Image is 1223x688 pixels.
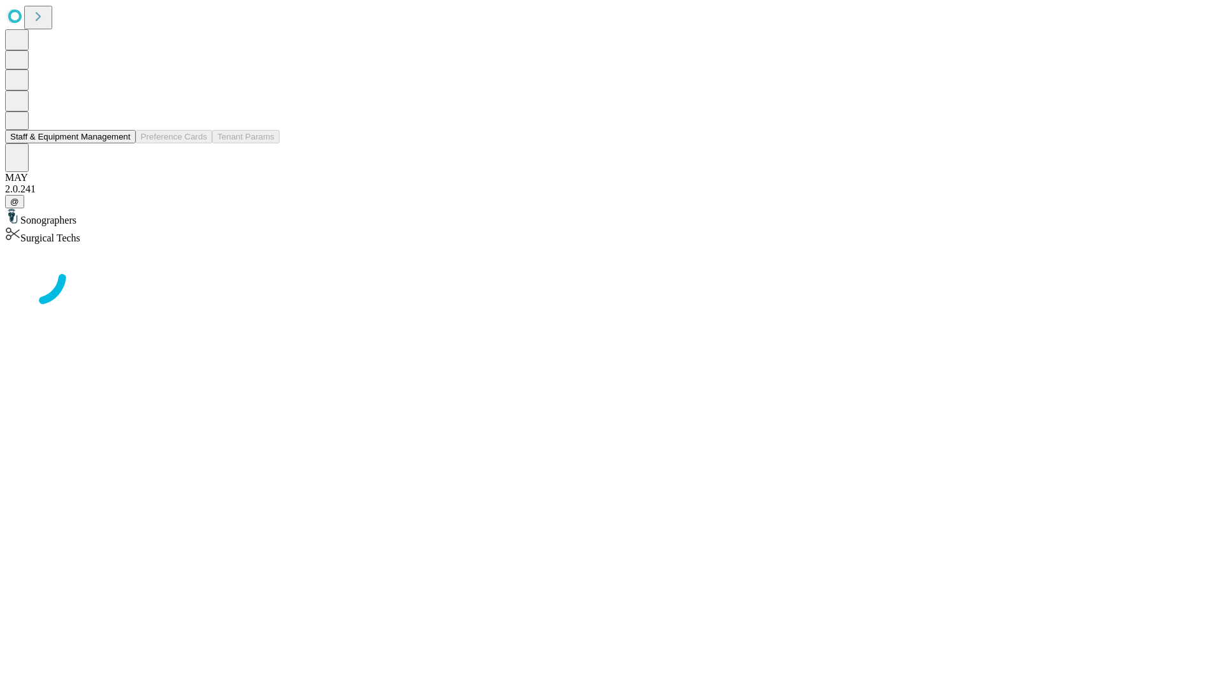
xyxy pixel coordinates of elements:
[5,226,1218,244] div: Surgical Techs
[5,183,1218,195] div: 2.0.241
[5,172,1218,183] div: MAY
[5,195,24,208] button: @
[5,130,136,143] button: Staff & Equipment Management
[136,130,212,143] button: Preference Cards
[212,130,280,143] button: Tenant Params
[10,197,19,206] span: @
[5,208,1218,226] div: Sonographers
